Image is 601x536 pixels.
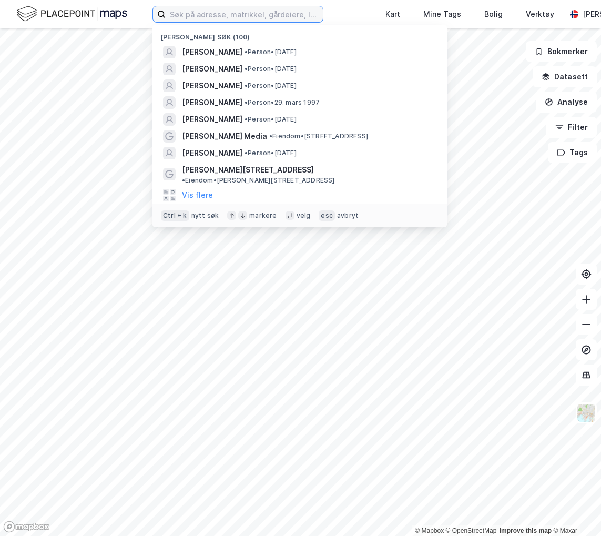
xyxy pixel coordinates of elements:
[536,92,597,113] button: Analyse
[526,8,554,21] div: Verktøy
[17,5,127,23] img: logo.f888ab2527a4732fd821a326f86c7f29.svg
[548,142,597,163] button: Tags
[576,403,596,423] img: Z
[526,41,597,62] button: Bokmerker
[337,211,359,220] div: avbryt
[191,211,219,220] div: nytt søk
[245,115,297,124] span: Person • [DATE]
[182,63,242,75] span: [PERSON_NAME]
[548,486,601,536] div: Kontrollprogram for chat
[385,8,400,21] div: Kart
[3,521,49,533] a: Mapbox homepage
[245,48,297,56] span: Person • [DATE]
[245,65,297,73] span: Person • [DATE]
[245,82,297,90] span: Person • [DATE]
[245,98,320,107] span: Person • 29. mars 1997
[166,6,323,22] input: Søk på adresse, matrikkel, gårdeiere, leietakere eller personer
[269,132,272,140] span: •
[500,527,552,534] a: Improve this map
[484,8,503,21] div: Bolig
[182,130,267,143] span: [PERSON_NAME] Media
[182,176,185,184] span: •
[297,211,311,220] div: velg
[161,210,189,221] div: Ctrl + k
[182,164,314,176] span: [PERSON_NAME][STREET_ADDRESS]
[182,113,242,126] span: [PERSON_NAME]
[548,486,601,536] iframe: Chat Widget
[269,132,368,140] span: Eiendom • [STREET_ADDRESS]
[319,210,335,221] div: esc
[182,176,335,185] span: Eiendom • [PERSON_NAME][STREET_ADDRESS]
[446,527,497,534] a: OpenStreetMap
[182,46,242,58] span: [PERSON_NAME]
[182,79,242,92] span: [PERSON_NAME]
[245,82,248,89] span: •
[245,115,248,123] span: •
[249,211,277,220] div: markere
[245,98,248,106] span: •
[152,25,447,44] div: [PERSON_NAME] søk (100)
[533,66,597,87] button: Datasett
[182,189,213,201] button: Vis flere
[245,48,248,56] span: •
[546,117,597,138] button: Filter
[182,96,242,109] span: [PERSON_NAME]
[245,149,248,157] span: •
[182,147,242,159] span: [PERSON_NAME]
[423,8,461,21] div: Mine Tags
[245,65,248,73] span: •
[415,527,444,534] a: Mapbox
[245,149,297,157] span: Person • [DATE]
